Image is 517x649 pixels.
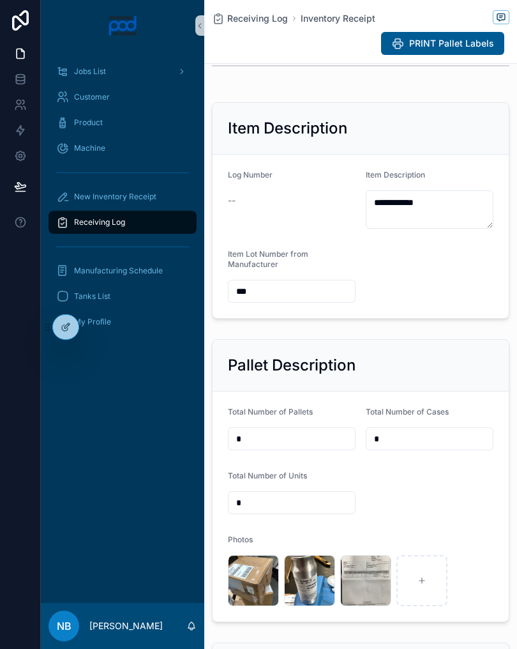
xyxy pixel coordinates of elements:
[74,118,103,128] span: Product
[228,407,313,416] span: Total Number of Pallets
[57,618,71,634] span: NB
[49,60,197,83] a: Jobs List
[108,15,138,36] img: App logo
[74,317,111,327] span: My Profile
[74,217,125,227] span: Receiving Log
[49,259,197,282] a: Manufacturing Schedule
[228,535,253,544] span: Photos
[41,51,204,350] div: scrollable content
[228,355,356,376] h2: Pallet Description
[74,291,110,302] span: Tanks List
[49,211,197,234] a: Receiving Log
[228,170,273,179] span: Log Number
[49,137,197,160] a: Machine
[49,185,197,208] a: New Inventory Receipt
[49,111,197,134] a: Product
[301,12,375,25] a: Inventory Receipt
[227,12,288,25] span: Receiving Log
[381,32,504,55] button: PRINT Pallet Labels
[366,170,425,179] span: Item Description
[49,310,197,333] a: My Profile
[228,471,307,480] span: Total Number of Units
[228,249,308,269] span: Item Lot Number from Manufacturer
[74,266,163,276] span: Manufacturing Schedule
[89,620,163,632] p: [PERSON_NAME]
[74,92,110,102] span: Customer
[228,194,236,207] span: --
[49,86,197,109] a: Customer
[212,12,288,25] a: Receiving Log
[366,407,449,416] span: Total Number of Cases
[74,66,106,77] span: Jobs List
[74,143,105,153] span: Machine
[49,285,197,308] a: Tanks List
[74,192,156,202] span: New Inventory Receipt
[228,118,347,139] h2: Item Description
[409,37,494,50] span: PRINT Pallet Labels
